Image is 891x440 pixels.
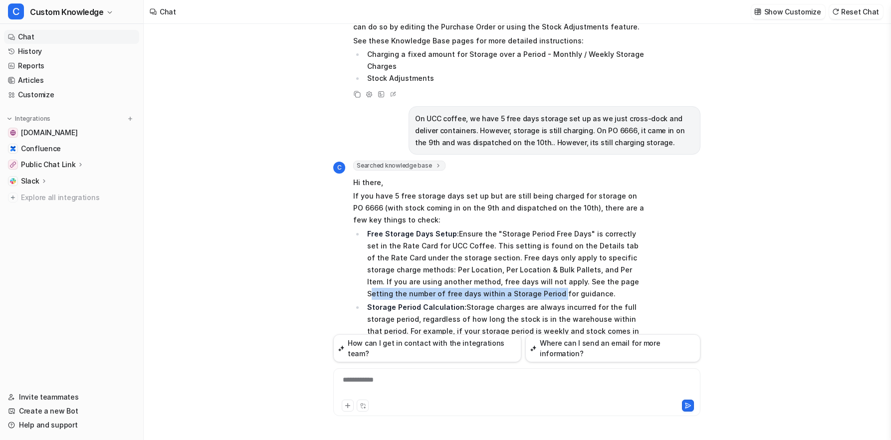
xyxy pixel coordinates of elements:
p: Ensure the "Storage Period Free Days" is correctly set in the Rate Card for UCC Coffee. This sett... [367,228,645,300]
a: ConfluenceConfluence [4,142,139,156]
p: Public Chat Link [21,160,76,170]
p: Integrations [15,115,50,123]
button: Integrations [4,114,53,124]
button: Where can I send an email for more information? [525,334,700,362]
a: Reports [4,59,139,73]
p: Slack [21,176,39,186]
img: reset [832,8,839,15]
a: Help and support [4,418,139,432]
img: customize [754,8,761,15]
span: [DOMAIN_NAME] [21,128,77,138]
a: help.cartoncloud.com[DOMAIN_NAME] [4,126,139,140]
li: Charging a fixed amount for Storage over a Period - Monthly / Weekly Storage Charges [364,48,645,72]
p: Hi there, [353,177,645,189]
p: On UCC coffee, we have 5 free days storage set up as we just cross-dock and deliver containers. H... [415,113,694,149]
li: Stock Adjustments [364,72,645,84]
a: Chat [4,30,139,44]
p: Storage charges are always incurred for the full storage period, regardless of how long the stock... [367,301,645,373]
a: Articles [4,73,139,87]
a: Invite teammates [4,390,139,404]
img: Confluence [10,146,16,152]
p: If you have 5 free storage days set up but are still being charged for storage on PO 6666 (with s... [353,190,645,226]
button: Reset Chat [829,4,883,19]
a: History [4,44,139,58]
p: Show Customize [764,6,821,17]
a: Customize [4,88,139,102]
strong: Storage Period Calculation: [367,303,466,311]
img: Public Chat Link [10,162,16,168]
img: menu_add.svg [127,115,134,122]
img: Slack [10,178,16,184]
button: Show Customize [751,4,825,19]
span: Searched knowledge base [353,161,445,171]
span: C [333,162,345,174]
strong: Free Storage Days Setup: [367,229,459,238]
button: How can I get in contact with the integrations team? [333,334,521,362]
img: expand menu [6,115,13,122]
span: Confluence [21,144,61,154]
span: Explore all integrations [21,190,135,206]
a: Explore all integrations [4,191,139,205]
img: explore all integrations [8,193,18,203]
span: C [8,3,24,19]
p: See these Knowledge Base pages for more detailed instructions: [353,35,645,47]
img: help.cartoncloud.com [10,130,16,136]
a: Create a new Bot [4,404,139,418]
span: Custom Knowledge [30,5,104,19]
div: Chat [160,6,176,17]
